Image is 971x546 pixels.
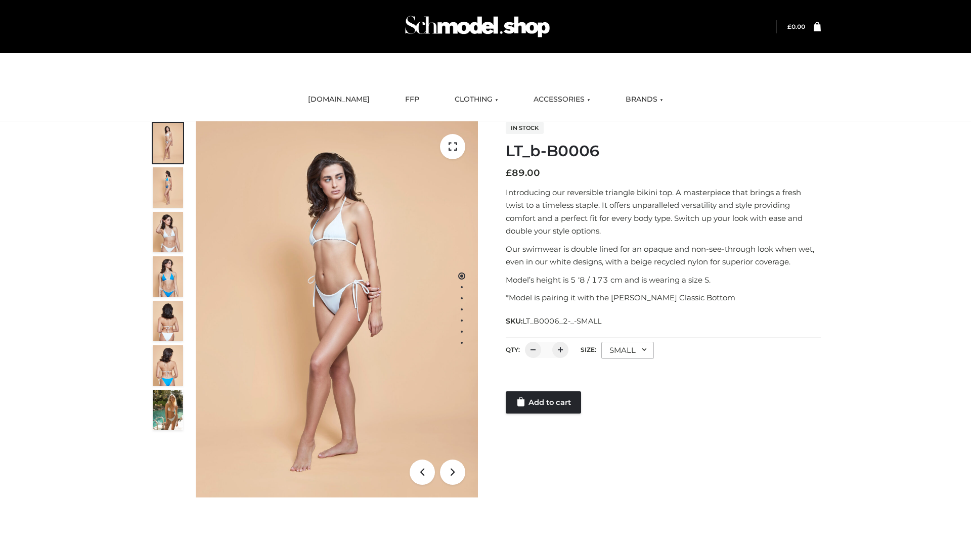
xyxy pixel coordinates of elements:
[506,167,512,178] span: £
[601,342,654,359] div: SMALL
[447,88,506,111] a: CLOTHING
[787,23,805,30] bdi: 0.00
[526,88,598,111] a: ACCESSORIES
[506,346,520,353] label: QTY:
[153,301,183,341] img: ArielClassicBikiniTop_CloudNine_AzureSky_OW114ECO_7-scaled.jpg
[787,23,805,30] a: £0.00
[787,23,791,30] span: £
[506,291,821,304] p: *Model is pairing it with the [PERSON_NAME] Classic Bottom
[522,316,601,326] span: LT_B0006_2-_-SMALL
[153,167,183,208] img: ArielClassicBikiniTop_CloudNine_AzureSky_OW114ECO_2-scaled.jpg
[153,212,183,252] img: ArielClassicBikiniTop_CloudNine_AzureSky_OW114ECO_3-scaled.jpg
[196,121,478,497] img: ArielClassicBikiniTop_CloudNine_AzureSky_OW114ECO_1
[506,315,602,327] span: SKU:
[300,88,377,111] a: [DOMAIN_NAME]
[153,345,183,386] img: ArielClassicBikiniTop_CloudNine_AzureSky_OW114ECO_8-scaled.jpg
[581,346,596,353] label: Size:
[398,88,427,111] a: FFP
[402,7,553,47] img: Schmodel Admin 964
[506,167,540,178] bdi: 89.00
[153,123,183,163] img: ArielClassicBikiniTop_CloudNine_AzureSky_OW114ECO_1-scaled.jpg
[506,186,821,238] p: Introducing our reversible triangle bikini top. A masterpiece that brings a fresh twist to a time...
[506,122,544,134] span: In stock
[153,390,183,430] img: Arieltop_CloudNine_AzureSky2.jpg
[506,274,821,287] p: Model’s height is 5 ‘8 / 173 cm and is wearing a size S.
[153,256,183,297] img: ArielClassicBikiniTop_CloudNine_AzureSky_OW114ECO_4-scaled.jpg
[506,391,581,414] a: Add to cart
[506,142,821,160] h1: LT_b-B0006
[618,88,671,111] a: BRANDS
[506,243,821,268] p: Our swimwear is double lined for an opaque and non-see-through look when wet, even in our white d...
